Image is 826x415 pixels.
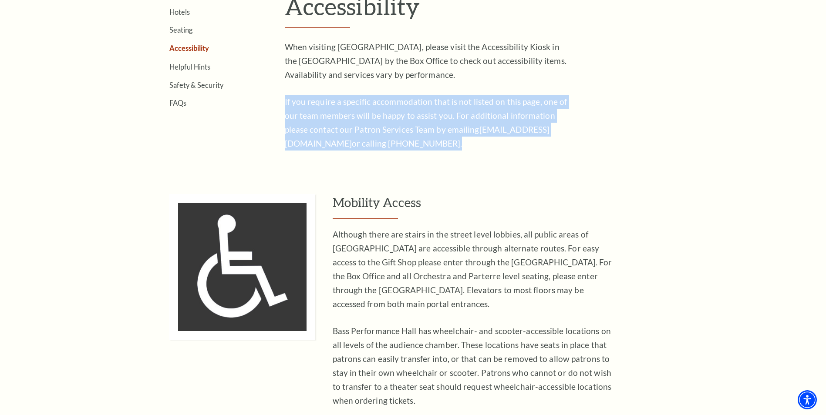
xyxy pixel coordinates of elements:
a: Helpful Hints [169,63,210,71]
p: If you require a specific accommodation that is not listed on this page, one of our team members ... [285,95,568,151]
p: Bass Performance Hall has wheelchair- and scooter-accessible locations on all levels of the audie... [333,324,616,408]
p: Although there are stairs in the street level lobbies, all public areas of [GEOGRAPHIC_DATA] are ... [333,228,616,311]
a: Accessibility [169,44,209,52]
a: Seating [169,26,192,34]
h3: Mobility Access [333,194,683,219]
img: Mobility Access [169,194,315,340]
a: FAQs [169,99,186,107]
a: Hotels [169,8,190,16]
div: Accessibility Menu [798,390,817,409]
a: Safety & Security [169,81,223,89]
p: When visiting [GEOGRAPHIC_DATA], please visit the Accessibility Kiosk in the [GEOGRAPHIC_DATA] by... [285,40,568,82]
